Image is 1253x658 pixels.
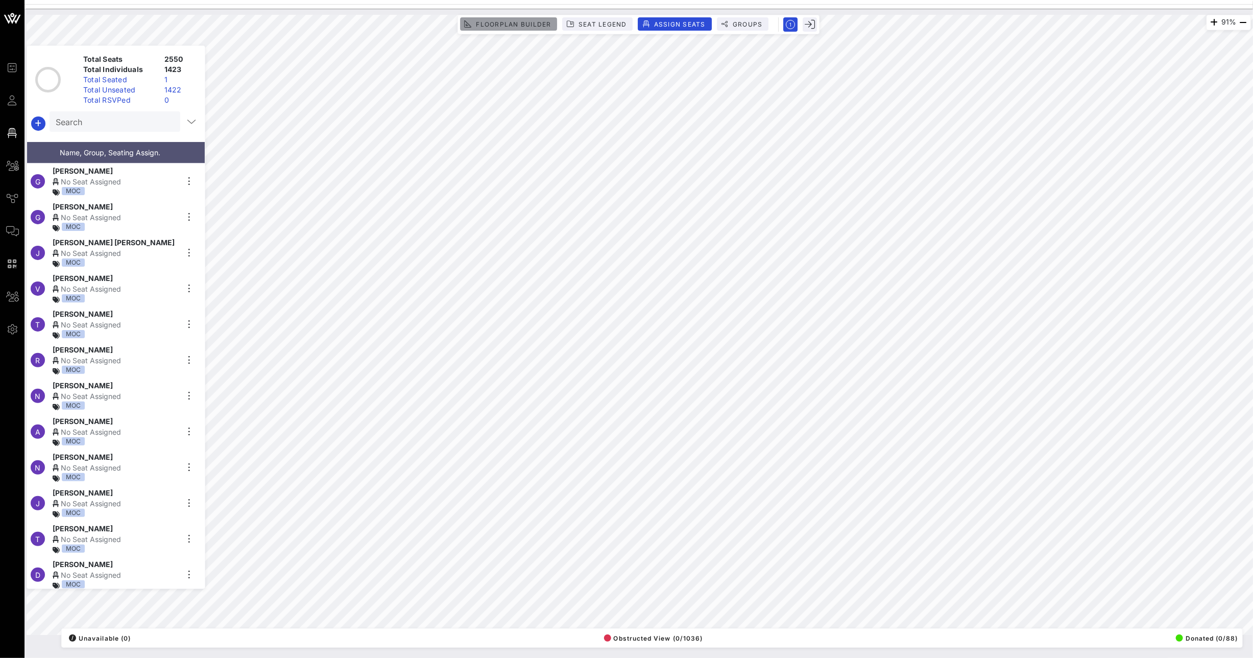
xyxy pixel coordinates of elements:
div: No Seat Assigned [53,534,178,545]
div: MOC [62,473,85,481]
div: No Seat Assigned [53,248,178,258]
div: 1 [160,75,201,85]
div: 91% [1207,15,1251,30]
span: [PERSON_NAME] [53,201,113,212]
div: MOC [62,580,85,589]
span: N [35,392,41,401]
span: N [35,463,41,472]
div: MOC [62,330,85,338]
span: [PERSON_NAME] [53,344,113,355]
span: Groups [732,20,763,28]
span: [PERSON_NAME] [53,559,113,570]
div: / [69,635,76,642]
span: D [35,571,40,579]
span: T [36,535,40,544]
button: Obstructed View (0/1036) [601,631,703,645]
span: Assign Seats [654,20,706,28]
div: No Seat Assigned [53,319,178,330]
div: 1423 [160,64,201,75]
span: [PERSON_NAME] [53,452,113,462]
div: MOC [62,223,85,231]
span: Seat Legend [578,20,627,28]
div: No Seat Assigned [53,427,178,437]
div: No Seat Assigned [53,212,178,223]
div: 0 [160,95,201,105]
span: R [36,356,40,365]
button: Donated (0/88) [1173,631,1238,645]
span: J [36,499,40,508]
span: [PERSON_NAME] [53,166,113,176]
button: Groups [717,17,769,31]
div: No Seat Assigned [53,498,178,509]
span: [PERSON_NAME] [53,273,113,284]
div: 1422 [160,85,201,95]
div: MOC [62,366,85,374]
button: Assign Seats [638,17,712,31]
div: MOC [62,187,85,195]
span: Floorplan Builder [475,20,551,28]
span: [PERSON_NAME] [53,380,113,391]
span: [PERSON_NAME] [53,523,113,534]
div: No Seat Assigned [53,355,178,366]
span: [PERSON_NAME] [53,487,113,498]
div: No Seat Assigned [53,570,178,580]
span: Obstructed View (0/1036) [604,635,703,642]
div: No Seat Assigned [53,462,178,473]
span: A [35,428,40,436]
div: Total RSVPed [79,95,160,105]
span: G [35,213,40,222]
div: Total Seated [79,75,160,85]
span: [PERSON_NAME] [53,416,113,427]
span: Unavailable (0) [69,635,131,642]
span: J [36,249,40,257]
div: No Seat Assigned [53,176,178,187]
button: Floorplan Builder [460,17,557,31]
span: T [36,320,40,329]
div: MOC [62,402,85,410]
div: MOC [62,545,85,553]
div: No Seat Assigned [53,284,178,294]
div: 2550 [160,54,201,64]
div: MOC [62,437,85,445]
button: Seat Legend [563,17,633,31]
div: Total Unseated [79,85,160,95]
div: Total Individuals [79,64,160,75]
span: Name, Group, Seating Assign. [60,148,160,157]
div: MOC [62,258,85,267]
div: No Seat Assigned [53,391,178,402]
div: Total Seats [79,54,160,64]
button: /Unavailable (0) [66,631,131,645]
span: [PERSON_NAME] [PERSON_NAME] [53,237,175,248]
span: Donated (0/88) [1176,635,1238,642]
div: MOC [62,294,85,302]
span: G [35,177,40,186]
span: [PERSON_NAME] [53,309,113,319]
span: V [35,285,40,293]
div: MOC [62,509,85,517]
